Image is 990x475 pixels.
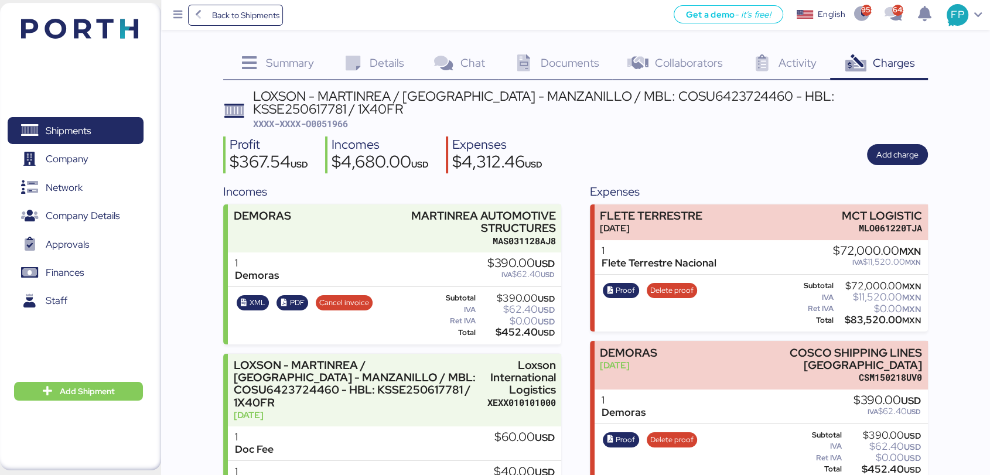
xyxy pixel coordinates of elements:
div: Ret IVA [794,305,834,313]
div: $72,000.00 [835,282,921,291]
div: [DATE] [234,409,482,421]
div: $390.00 [854,394,921,407]
span: USD [534,431,554,444]
span: MXN [902,315,921,326]
a: Back to Shipments [188,5,284,26]
div: $83,520.00 [835,316,921,324]
div: Total [794,316,834,324]
div: $4,312.46 [452,153,542,173]
div: DEMORAS [234,210,291,222]
span: Summary [266,55,314,70]
div: $367.54 [230,153,308,173]
span: Details [370,55,404,70]
div: English [818,8,845,20]
div: MLO061220TJA [842,222,922,234]
a: Shipments [8,117,144,144]
span: Cancel invoice [319,296,369,309]
span: IVA [868,407,878,416]
a: Company [8,146,144,173]
div: $72,000.00 [833,245,921,258]
div: $60.00 [494,431,554,444]
span: USD [904,442,921,452]
div: $4,680.00 [332,153,429,173]
div: COSCO SHIPPING LINES [GEOGRAPHIC_DATA] [729,347,922,371]
div: $0.00 [477,317,554,326]
button: Menu [168,5,188,25]
div: 1 [235,257,279,269]
span: Delete proof [650,284,694,297]
span: USD [540,270,554,279]
div: Profit [230,136,308,153]
div: DEMORAS [600,347,657,359]
span: IVA [852,258,863,267]
span: USD [901,394,921,407]
div: Expenses [452,136,542,153]
span: Activity [779,55,817,70]
span: Company [46,151,88,168]
span: Proof [616,284,635,297]
span: USD [904,453,921,463]
span: Collaborators [655,55,723,70]
div: 1 [235,431,274,443]
div: Total [428,329,475,337]
span: USD [525,159,542,170]
div: Ret IVA [428,317,475,325]
span: Documents [541,55,599,70]
span: Chat [460,55,484,70]
span: MXN [902,281,921,292]
div: $390.00 [487,257,554,270]
a: Company Details [8,203,144,230]
span: Add charge [876,148,919,162]
div: Subtotal [794,282,834,290]
a: Staff [8,288,144,315]
div: Expenses [590,183,928,200]
div: $62.40 [487,270,554,279]
div: Flete Terrestre Nacional [602,257,716,269]
div: Incomes [332,136,429,153]
div: CSM150218UV0 [729,371,922,384]
div: XEXX010101000 [487,397,556,409]
span: Back to Shipments [211,8,279,22]
span: MXN [902,304,921,315]
a: Network [8,174,144,201]
span: MXN [899,245,921,258]
span: Add Shipment [60,384,115,398]
span: MXN [905,258,921,267]
div: MAS031128AJ8 [363,235,556,247]
span: Charges [872,55,914,70]
div: Demoras [602,406,646,419]
div: $62.40 [844,442,921,451]
div: Subtotal [428,294,475,302]
button: Proof [603,283,639,298]
div: $11,520.00 [833,258,921,266]
div: FLETE TERRESTRE [600,210,702,222]
a: Approvals [8,231,144,258]
div: MARTINREA AUTOMOTIVE STRUCTURES [363,210,556,234]
span: Company Details [46,207,120,224]
span: USD [537,316,554,327]
div: $62.40 [854,407,921,416]
div: Doc Fee [235,443,274,456]
span: MXN [902,292,921,303]
span: Approvals [46,236,89,253]
button: Cancel invoice [316,295,373,310]
span: IVA [501,270,511,279]
div: $452.40 [844,465,921,474]
button: Delete proof [647,432,698,447]
div: $0.00 [835,305,921,313]
div: [DATE] [600,359,657,371]
div: Subtotal [794,431,842,439]
button: Add Shipment [14,382,143,401]
button: Delete proof [647,283,698,298]
span: Shipments [46,122,91,139]
div: $390.00 [844,431,921,440]
span: FP [951,7,964,22]
span: XML [250,296,265,309]
div: $11,520.00 [835,293,921,302]
button: Add charge [867,144,928,165]
div: LOXSON - MARTINREA / [GEOGRAPHIC_DATA] - MANZANILLO / MBL: COSU6423724460 - HBL: KSSE250617781 / ... [234,359,482,409]
div: Total [794,465,842,473]
a: Finances [8,259,144,286]
span: Network [46,179,83,196]
div: IVA [794,442,842,450]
